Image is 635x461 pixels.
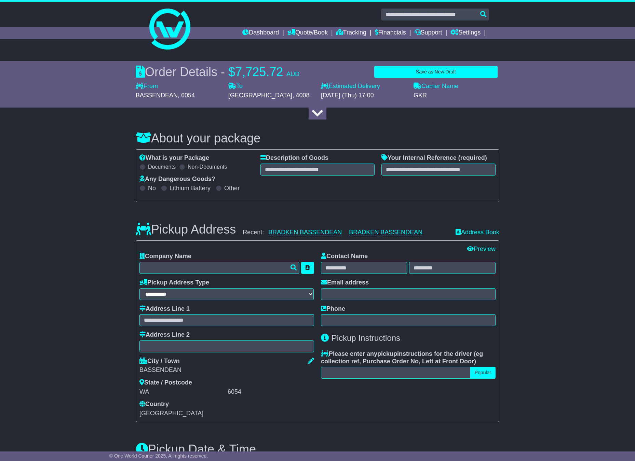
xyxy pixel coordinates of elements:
[292,92,309,99] span: , 4008
[136,83,158,90] label: From
[414,92,499,99] div: GKR
[321,83,407,90] label: Estimated Delivery
[139,410,203,417] span: [GEOGRAPHIC_DATA]
[139,379,192,387] label: State / Postcode
[178,92,195,99] span: , 6054
[321,92,407,99] div: [DATE] (Thu) 17:00
[228,92,292,99] span: [GEOGRAPHIC_DATA]
[456,229,499,236] a: Address Book
[139,154,209,162] label: What is your Package
[139,176,215,183] label: Any Dangerous Goods?
[228,83,243,90] label: To
[321,279,369,287] label: Email address
[450,27,481,39] a: Settings
[139,388,226,396] div: WA
[139,305,190,313] label: Address Line 1
[188,164,227,170] label: Non-Documents
[235,65,283,79] span: 7,725.72
[109,453,208,459] span: © One World Courier 2025. All rights reserved.
[170,185,211,192] label: Lithium Battery
[228,388,314,396] div: 6054
[243,229,449,236] div: Recent:
[136,92,178,99] span: BASSENDEAN
[349,229,422,236] a: BRADKEN BASSENDEAN
[139,253,191,260] label: Company Name
[136,223,236,236] h3: Pickup Address
[242,27,279,39] a: Dashboard
[287,27,328,39] a: Quote/Book
[228,65,235,79] span: $
[375,27,406,39] a: Financials
[321,305,345,313] label: Phone
[470,367,496,379] button: Popular
[321,350,496,365] label: Please enter any instructions for the driver ( )
[136,65,299,79] div: Order Details -
[136,443,499,456] h3: Pickup Date & Time
[286,71,299,78] span: AUD
[332,333,400,343] span: Pickup Instructions
[321,350,483,365] span: eg collection ref, Purchase Order No, Left at Front Door
[139,366,314,374] div: BASSENDEAN
[467,246,496,252] a: Preview
[139,358,180,365] label: City / Town
[381,154,487,162] label: Your Internal Reference (required)
[139,331,190,339] label: Address Line 2
[374,66,498,78] button: Save as New Draft
[139,401,169,408] label: Country
[377,350,397,357] span: pickup
[224,185,240,192] label: Other
[336,27,366,39] a: Tracking
[414,83,458,90] label: Carrier Name
[139,279,209,287] label: Pickup Address Type
[415,27,442,39] a: Support
[321,253,368,260] label: Contact Name
[148,185,156,192] label: No
[148,164,176,170] label: Documents
[260,154,328,162] label: Description of Goods
[136,131,499,145] h3: About your package
[268,229,342,236] a: BRADKEN BASSENDEAN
